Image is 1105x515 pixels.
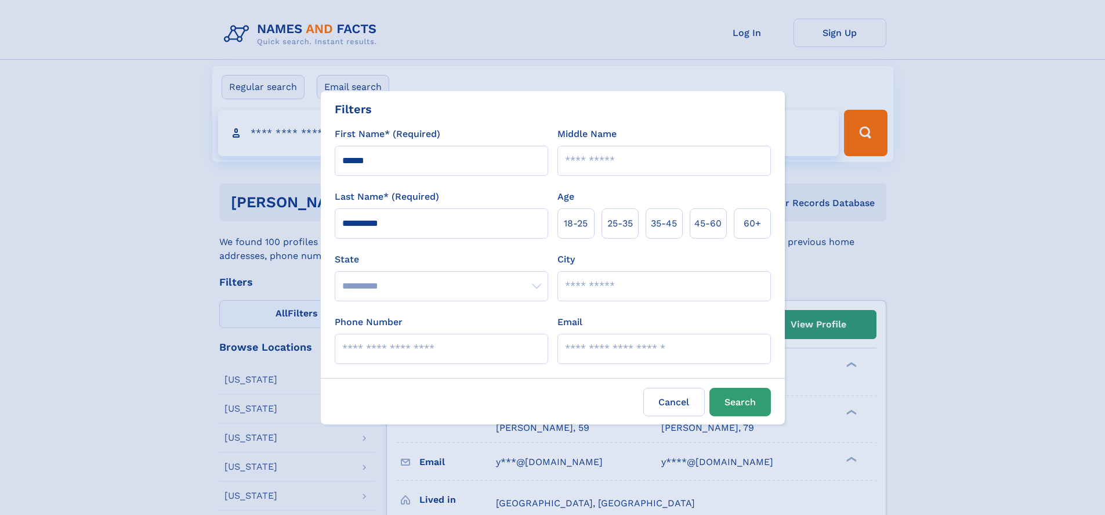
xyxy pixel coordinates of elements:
[335,190,439,204] label: Last Name* (Required)
[335,127,440,141] label: First Name* (Required)
[557,127,617,141] label: Middle Name
[651,217,677,231] span: 35‑45
[557,190,574,204] label: Age
[744,217,761,231] span: 60+
[335,100,372,118] div: Filters
[607,217,633,231] span: 25‑35
[709,388,771,416] button: Search
[557,253,575,266] label: City
[643,388,705,416] label: Cancel
[694,217,722,231] span: 45‑60
[564,217,588,231] span: 18‑25
[335,253,548,266] label: State
[557,315,582,329] label: Email
[335,315,403,329] label: Phone Number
